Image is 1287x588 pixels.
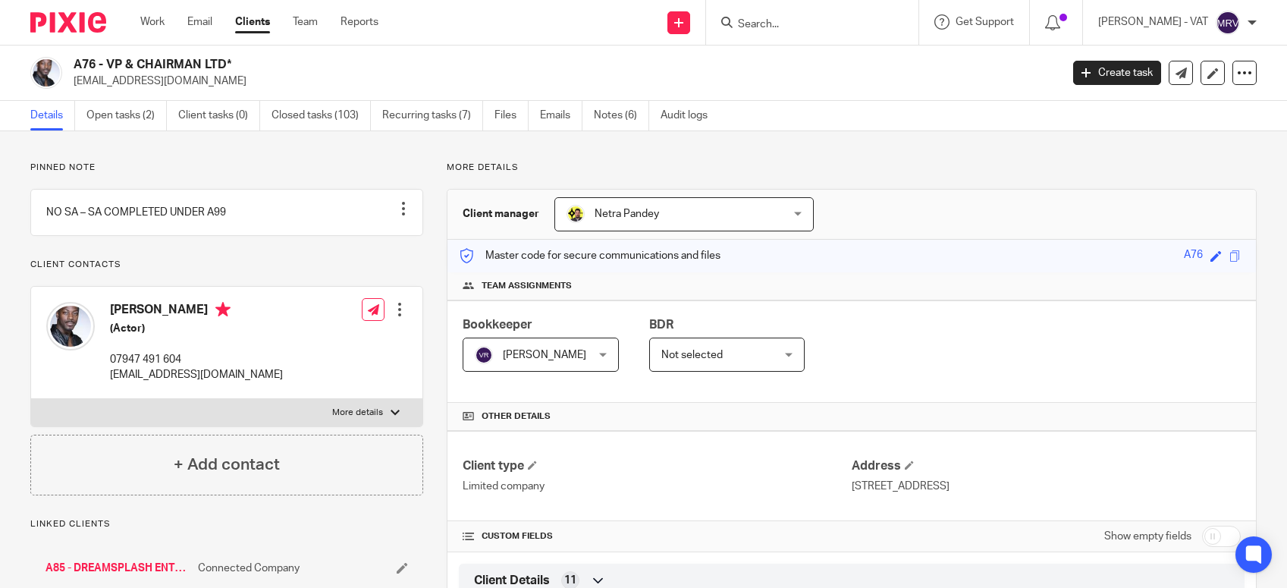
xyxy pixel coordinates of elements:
h4: [PERSON_NAME] [110,302,283,321]
a: Emails [540,101,582,130]
a: Create task [1073,61,1161,85]
i: Primary [215,302,231,317]
img: David%20Ajala.jpg [46,302,95,351]
img: svg%3E [1216,11,1240,35]
span: Team assignments [482,280,572,292]
h3: Client manager [463,206,539,222]
h4: CUSTOM FIELDS [463,530,852,542]
a: Audit logs [661,101,719,130]
p: Master code for secure communications and files [459,248,720,263]
p: Client contacts [30,259,423,271]
a: Client tasks (0) [178,101,260,130]
p: More details [447,162,1257,174]
a: Reports [341,14,378,30]
a: Closed tasks (103) [272,101,371,130]
a: A85 - DREAMSPLASH ENTERTAINMENT LTD* [46,561,190,576]
span: [PERSON_NAME] [503,350,586,360]
img: David%20Ajala.jpg [30,57,62,89]
p: More details [332,407,383,419]
a: Open tasks (2) [86,101,167,130]
p: [EMAIL_ADDRESS][DOMAIN_NAME] [110,367,283,382]
span: Not selected [661,350,723,360]
h5: (Actor) [110,321,283,336]
a: Email [187,14,212,30]
a: Notes (6) [594,101,649,130]
p: [PERSON_NAME] - VAT [1098,14,1208,30]
label: Show empty fields [1104,529,1191,544]
span: Other details [482,410,551,423]
img: svg%3E [475,346,493,364]
span: Bookkeeper [463,319,532,331]
span: Get Support [956,17,1014,27]
a: Files [494,101,529,130]
p: Linked clients [30,518,423,530]
input: Search [736,18,873,32]
span: 11 [564,573,576,588]
h4: Address [852,458,1241,474]
img: Pixie [30,12,106,33]
div: A76 [1184,247,1203,265]
img: Netra-New-Starbridge-Yellow.jpg [567,205,585,223]
span: Connected Company [198,561,300,576]
p: 07947 491 604 [110,352,283,367]
h4: Client type [463,458,852,474]
p: [EMAIL_ADDRESS][DOMAIN_NAME] [74,74,1050,89]
a: Clients [235,14,270,30]
a: Work [140,14,165,30]
p: Limited company [463,479,852,494]
p: [STREET_ADDRESS] [852,479,1241,494]
a: Team [293,14,318,30]
a: Recurring tasks (7) [382,101,483,130]
span: Netra Pandey [595,209,659,219]
h4: + Add contact [174,453,280,476]
p: Pinned note [30,162,423,174]
h2: A76 - VP & CHAIRMAN LTD* [74,57,855,73]
a: Details [30,101,75,130]
span: BDR [649,319,673,331]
